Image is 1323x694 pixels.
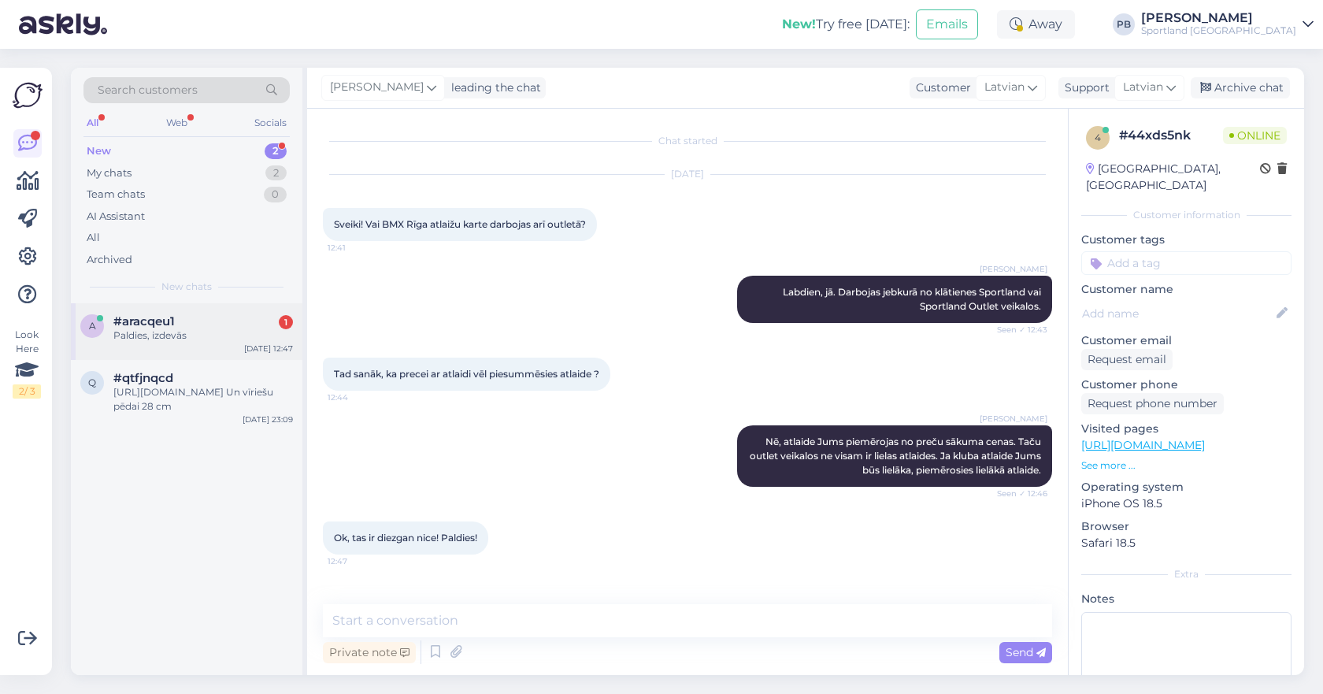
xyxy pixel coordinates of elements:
[1141,12,1314,37] a: [PERSON_NAME]Sportland [GEOGRAPHIC_DATA]
[980,413,1047,425] span: [PERSON_NAME]
[334,368,599,380] span: Tad sanāk, ka precei ar atlaidi vēl piesummēsies atlaide ?
[782,15,910,34] div: Try free [DATE]:
[251,113,290,133] div: Socials
[89,320,96,332] span: a
[988,324,1047,336] span: Seen ✓ 12:43
[1191,77,1290,98] div: Archive chat
[1081,421,1291,437] p: Visited pages
[1081,535,1291,551] p: Safari 18.5
[445,80,541,96] div: leading the chat
[328,242,387,254] span: 12:41
[1081,495,1291,512] p: iPhone OS 18.5
[113,314,175,328] span: #aracqeu1
[264,187,287,202] div: 0
[265,165,287,181] div: 2
[1081,377,1291,393] p: Customer phone
[1113,13,1135,35] div: PB
[1081,567,1291,581] div: Extra
[1081,458,1291,473] p: See more ...
[1058,80,1110,96] div: Support
[916,9,978,39] button: Emails
[1081,332,1291,349] p: Customer email
[1081,479,1291,495] p: Operating system
[1223,127,1287,144] span: Online
[1123,79,1163,96] span: Latvian
[1095,132,1101,143] span: 4
[83,113,102,133] div: All
[1141,12,1296,24] div: [PERSON_NAME]
[1081,281,1291,298] p: Customer name
[13,80,43,110] img: Askly Logo
[1081,349,1173,370] div: Request email
[87,252,132,268] div: Archived
[113,385,293,414] div: [URL][DOMAIN_NAME] Un vīriešu pēdai 28 cm
[161,280,212,294] span: New chats
[323,642,416,663] div: Private note
[334,218,586,230] span: Sveiki! Vai BMX Rīga atlaižu karte darbojas arī outletā?
[13,384,41,399] div: 2 / 3
[782,17,816,32] b: New!
[87,209,145,225] div: AI Assistant
[1081,208,1291,222] div: Customer information
[328,555,387,567] span: 12:47
[98,82,198,98] span: Search customers
[988,488,1047,499] span: Seen ✓ 12:46
[1081,393,1224,414] div: Request phone number
[1119,126,1223,145] div: # 44xds5nk
[323,134,1052,148] div: Chat started
[1081,232,1291,248] p: Customer tags
[87,187,145,202] div: Team chats
[1081,518,1291,535] p: Browser
[1086,161,1260,194] div: [GEOGRAPHIC_DATA], [GEOGRAPHIC_DATA]
[1081,251,1291,275] input: Add a tag
[984,79,1025,96] span: Latvian
[1082,305,1273,322] input: Add name
[244,343,293,354] div: [DATE] 12:47
[87,230,100,246] div: All
[330,79,424,96] span: [PERSON_NAME]
[163,113,191,133] div: Web
[279,315,293,329] div: 1
[87,165,132,181] div: My chats
[997,10,1075,39] div: Away
[13,328,41,399] div: Look Here
[323,167,1052,181] div: [DATE]
[113,371,173,385] span: #qtfjnqcd
[334,532,477,544] span: Ok, tas ir diezgan nice! Paldies!
[265,143,287,159] div: 2
[87,143,111,159] div: New
[243,414,293,425] div: [DATE] 23:09
[328,392,387,403] span: 12:44
[1081,591,1291,607] p: Notes
[88,377,96,388] span: q
[1081,438,1205,452] a: [URL][DOMAIN_NAME]
[1006,645,1046,659] span: Send
[910,80,971,96] div: Customer
[113,328,293,343] div: Paldies, izdevās
[783,286,1043,312] span: Labdien, jā. Darbojas jebkurā no klātienes Sportland vai Sportland Outlet veikalos.
[750,436,1043,476] span: Nē, atlaide Jums piemērojas no preču sākuma cenas. Taču outlet veikalos ne visam ir lielas atlaid...
[1141,24,1296,37] div: Sportland [GEOGRAPHIC_DATA]
[980,263,1047,275] span: [PERSON_NAME]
